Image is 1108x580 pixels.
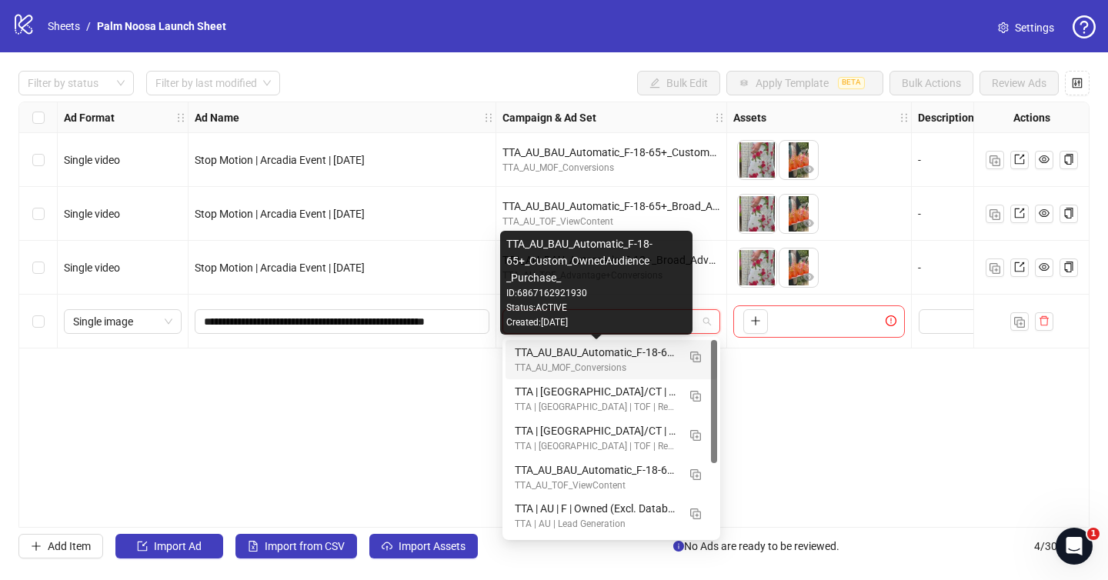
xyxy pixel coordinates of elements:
span: Stop Motion | Arcadia Event | [DATE] [195,208,365,220]
span: exclamation-circle [886,315,901,326]
div: TTA | NY/CT | Reach | F | 21-55 | Interest [506,418,717,458]
button: Duplicate [1010,312,1029,331]
span: Stop Motion | Arcadia Event | [DATE] [195,262,365,274]
span: copy [1063,154,1074,165]
span: 4 / 300 items [1034,538,1090,555]
img: Duplicate [990,155,1000,166]
div: TTA_AU_BAU_Automatic_F-18-65+_Broad_Advantage+_LandingPageViews_ [506,458,717,497]
button: Duplicate [683,383,708,408]
button: Apply TemplateBETA [726,71,883,95]
div: TTA_AU_BAU_Automatic_F-18-65+_Custom_OwnedAudience _Purchase_ [515,344,677,361]
button: Preview [758,161,776,179]
div: Created: [DATE] [506,315,686,330]
span: - [918,262,921,274]
span: control [1072,78,1083,88]
button: Add Item [18,534,103,558]
span: 1 [1087,528,1100,540]
span: eye [762,218,773,228]
div: TTA_AU_BAU_Automatic_F-18-65+_Custom_OwnedAudience _Purchase_ [506,235,686,286]
img: Duplicate [690,391,701,402]
div: TTA | [GEOGRAPHIC_DATA] | TOF | Reach [515,400,677,415]
span: Single image [73,310,172,333]
div: Select row 2 [19,187,58,241]
span: holder [714,112,725,123]
span: export [1014,208,1025,218]
div: TTA_AU_BAU_Automatic_F-18-65+_Broad_Advantage+_LandingPageViews_ [515,462,677,478]
button: Preview [799,161,818,179]
div: TTA | AU | F | Interest targeting [506,535,717,575]
div: Resize Campaign & Ad Set column [723,102,726,132]
img: Duplicate [690,352,701,362]
button: Preview [799,268,818,287]
div: TTA | NY/CT | Reach | F | 21-55 | Owned [506,379,717,418]
button: Duplicate [683,344,708,368]
button: Import Ad [115,534,223,558]
img: Duplicate [690,430,701,441]
strong: Ad Format [64,109,115,126]
span: eye [762,272,773,282]
img: Asset 1 [738,248,776,287]
div: Select all rows [19,102,58,133]
img: Asset 2 [779,195,818,233]
span: import [137,541,148,552]
strong: Campaign & Ad Set [502,109,596,126]
span: - [918,154,921,166]
span: export [1014,154,1025,165]
span: Single video [64,154,120,166]
img: Asset 2 [779,248,818,287]
div: TTA_AU_MOF_Conversions [502,161,720,175]
div: Resize Ad Format column [184,102,188,132]
span: - [918,208,921,220]
span: holder [175,112,186,123]
button: Add [743,309,768,334]
button: Preview [758,215,776,233]
span: eye [1039,154,1050,165]
a: Settings [986,15,1066,40]
button: Preview [799,215,818,233]
span: eye [803,272,814,282]
button: Bulk Edit [637,71,720,95]
div: TTA_AU_TOF_ViewContent [502,215,720,229]
iframe: Intercom live chat [1056,528,1093,565]
span: Add Item [48,540,91,552]
div: Resize Ad Name column [492,102,496,132]
div: Resize Assets column [907,102,911,132]
div: TTA_AU_BAU_Automatic_F-18-65+_Broad_Advantage+_LandingPageViews_ [502,198,720,215]
button: Preview [758,268,776,287]
button: Duplicate [683,462,708,486]
span: eye [1039,262,1050,272]
span: holder [483,112,494,123]
span: eye [803,218,814,228]
button: Duplicate [986,151,1004,169]
span: Import Assets [399,540,466,552]
img: Duplicate [690,508,701,519]
div: Status: ACTIVE [506,301,686,315]
span: holder [725,112,736,123]
div: TTA_AU_MOF_Conversions [515,361,677,375]
span: copy [1063,262,1074,272]
button: Duplicate [986,205,1004,223]
img: Duplicate [690,469,701,480]
span: Import Ad [154,540,202,552]
button: Bulk Actions [889,71,973,95]
div: TTA | AU | F | Owned (Excl. Database) [506,496,717,535]
button: Duplicate [986,258,1004,277]
span: cloud-upload [382,541,392,552]
span: eye [803,164,814,175]
button: Duplicate [683,500,708,525]
strong: Descriptions [918,109,980,126]
button: Review Ads [980,71,1059,95]
span: delete [1039,315,1050,326]
div: TTA | [GEOGRAPHIC_DATA] | TOF | Reach [515,439,677,454]
img: Duplicate [1014,317,1025,328]
a: Sheets [45,18,83,35]
img: Duplicate [990,263,1000,274]
span: setting [998,22,1009,33]
div: Select row 4 [19,295,58,348]
img: Duplicate [990,209,1000,220]
button: Configure table settings [1065,71,1090,95]
button: Duplicate [683,422,708,447]
span: No Ads are ready to be reviewed. [673,538,839,555]
div: Select row 1 [19,133,58,187]
span: holder [186,112,197,123]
